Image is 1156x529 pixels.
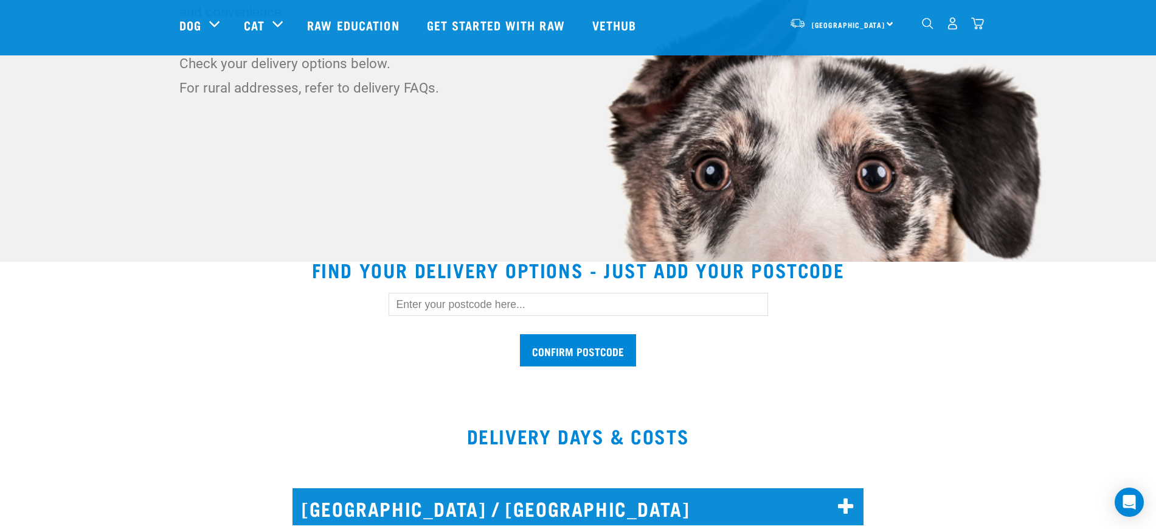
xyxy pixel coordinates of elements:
[812,23,885,27] span: [GEOGRAPHIC_DATA]
[179,51,499,100] p: Check your delivery options below. For rural addresses, refer to delivery FAQs.
[789,18,806,29] img: van-moving.png
[520,334,636,366] input: Confirm postcode
[946,17,959,30] img: user.png
[415,1,580,49] a: Get started with Raw
[179,16,201,34] a: Dog
[292,488,864,525] h2: [GEOGRAPHIC_DATA] / [GEOGRAPHIC_DATA]
[971,17,984,30] img: home-icon@2x.png
[1115,488,1144,517] div: Open Intercom Messenger
[295,1,414,49] a: Raw Education
[922,18,933,29] img: home-icon-1@2x.png
[15,259,1141,281] h2: Find your delivery options - just add your postcode
[244,16,265,34] a: Cat
[389,293,768,316] input: Enter your postcode here...
[580,1,652,49] a: Vethub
